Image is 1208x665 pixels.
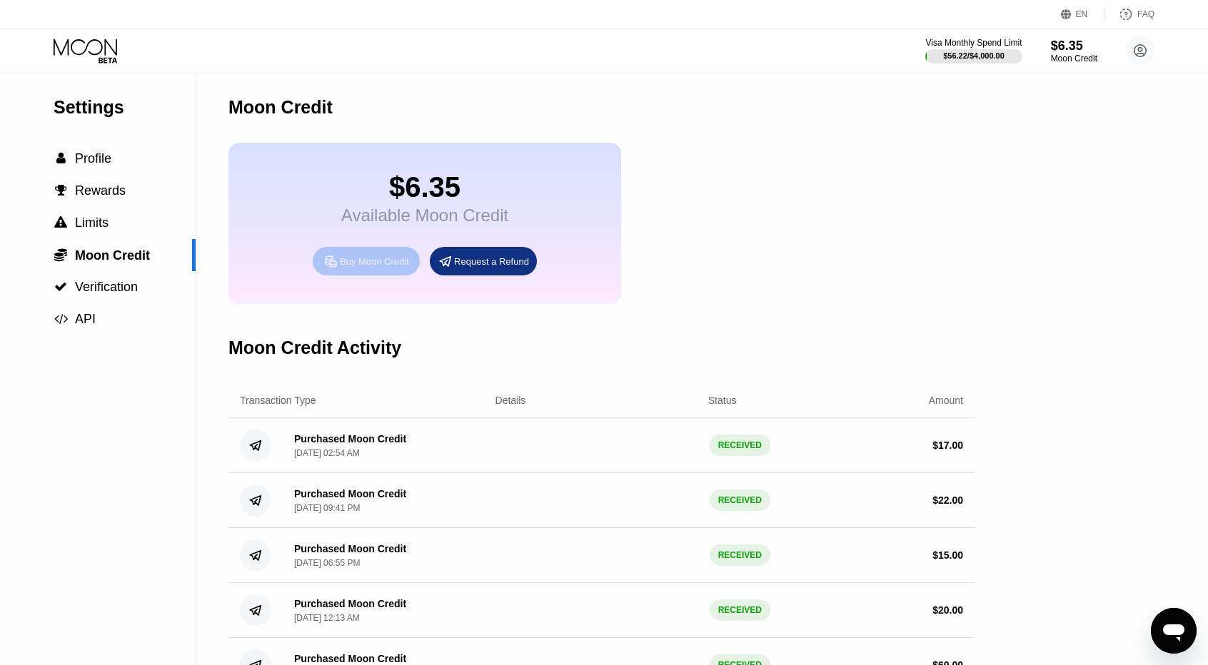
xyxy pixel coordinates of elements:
[75,312,96,326] span: API
[1051,39,1097,64] div: $6.35Moon Credit
[294,433,406,445] div: Purchased Moon Credit
[1061,7,1104,21] div: EN
[340,255,409,268] div: Buy Moon Credit
[1151,608,1197,654] iframe: Bouton de lancement de la fenêtre de messagerie
[294,558,360,568] div: [DATE] 06:55 PM
[943,51,1005,60] div: $56.22 / $4,000.00
[56,152,66,165] span: 
[54,216,67,229] span: 
[54,184,68,197] div: 
[54,280,67,293] span: 
[294,488,406,499] div: Purchased Moon Credit
[54,97,196,118] div: Settings
[75,248,150,263] span: Moon Credit
[710,599,770,621] div: RECEIVED
[925,38,1022,48] div: Visa Monthly Spend Limit
[1137,9,1154,19] div: FAQ
[54,216,68,229] div: 
[454,255,529,268] div: Request a Refund
[430,247,537,275] div: Request a Refund
[932,440,963,451] div: $ 17.00
[932,494,963,506] div: $ 22.00
[294,503,360,513] div: [DATE] 09:41 PM
[1104,7,1154,21] div: FAQ
[75,151,111,166] span: Profile
[313,247,420,275] div: Buy Moon Credit
[294,598,406,609] div: Purchased Moon Credit
[228,97,333,118] div: Moon Credit
[54,313,68,325] span: 
[294,653,406,664] div: Purchased Moon Credit
[341,171,508,203] div: $6.35
[54,248,68,262] div: 
[54,280,68,293] div: 
[1051,39,1097,54] div: $6.35
[228,337,401,358] div: Moon Credit Activity
[1051,54,1097,64] div: Moon Credit
[495,395,526,406] div: Details
[240,395,316,406] div: Transaction Type
[710,435,770,456] div: RECEIVED
[54,152,68,165] div: 
[925,38,1022,64] div: Visa Monthly Spend Limit$56.22/$4,000.00
[75,215,109,230] span: Limits
[932,549,963,561] div: $ 15.00
[710,544,770,566] div: RECEIVED
[932,604,963,616] div: $ 20.00
[75,183,126,198] span: Rewards
[1076,9,1088,19] div: EN
[708,395,737,406] div: Status
[294,543,406,554] div: Purchased Moon Credit
[341,205,508,225] div: Available Moon Credit
[294,448,360,458] div: [DATE] 02:54 AM
[929,395,963,406] div: Amount
[75,280,138,294] span: Verification
[294,613,360,623] div: [DATE] 12:13 AM
[55,184,67,197] span: 
[54,248,67,262] span: 
[710,489,770,511] div: RECEIVED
